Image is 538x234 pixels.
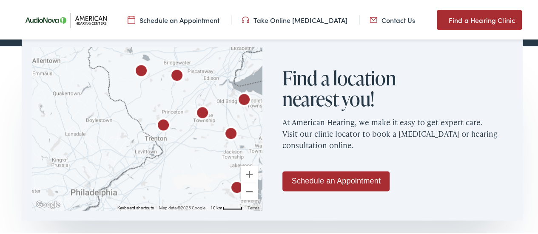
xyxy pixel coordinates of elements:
[241,164,258,181] button: Zoom in
[128,57,155,84] div: AudioNova
[231,86,258,113] div: AudioNova
[117,204,154,210] button: Keyboard shortcuts
[282,170,390,190] a: Schedule an Appointment
[282,66,418,108] h2: Find a location nearest you!
[150,111,177,138] div: AudioNova
[437,14,444,24] img: utility icon
[282,108,512,156] p: At American Hearing, we make it easy to get expert care. Visit our clinic locator to book a [MEDI...
[211,204,222,209] span: 10 km
[370,14,377,23] img: utility icon
[208,203,245,209] button: Map Scale: 10 km per 43 pixels
[242,14,249,23] img: utility icon
[128,14,135,23] img: utility icon
[370,14,415,23] a: Contact Us
[128,14,219,23] a: Schedule an Appointment
[437,8,522,29] a: Find a Hearing Clinic
[241,182,258,199] button: Zoom out
[34,198,62,209] img: Google
[217,120,245,147] div: AudioNova
[189,99,216,126] div: AudioNova
[248,204,259,209] a: Terms (opens in new tab)
[163,62,191,89] div: AudioNova
[242,14,347,23] a: Take Online [MEDICAL_DATA]
[34,198,62,209] a: Open this area in Google Maps (opens a new window)
[223,174,250,201] div: AudioNova
[159,204,205,209] span: Map data ©2025 Google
